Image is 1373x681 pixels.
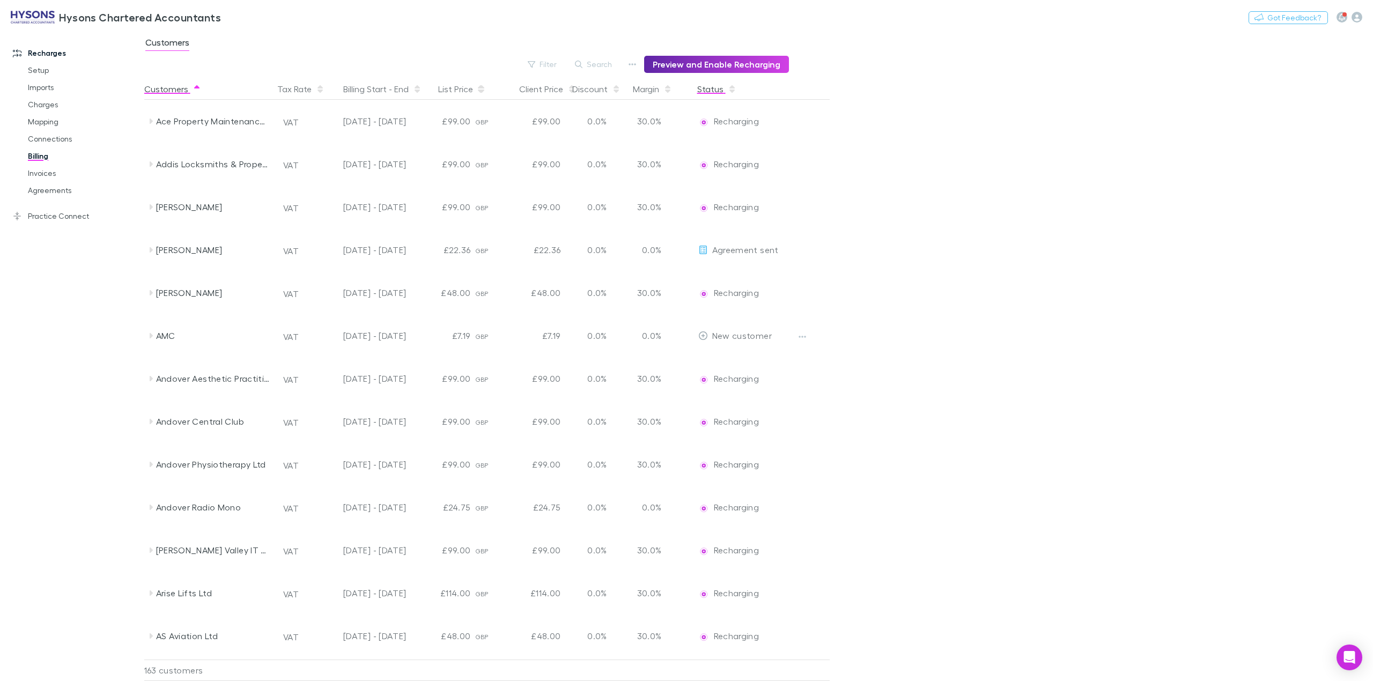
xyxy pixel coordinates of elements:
[278,157,304,174] button: VAT
[501,400,565,443] div: £99.00
[278,114,304,131] button: VAT
[319,615,407,657] div: [DATE] - [DATE]
[278,500,304,517] button: VAT
[4,4,227,30] a: Hysons Chartered Accountants
[501,486,565,529] div: £24.75
[475,504,489,512] span: GBP
[565,186,630,228] div: 0.0%
[697,78,736,100] button: Status
[475,247,489,255] span: GBP
[565,486,630,529] div: 0.0%
[411,572,475,615] div: £114.00
[17,96,153,113] a: Charges
[565,443,630,486] div: 0.0%
[144,100,835,143] div: Ace Property Maintenance & Construction LimitedVAT[DATE] - [DATE]£99.00GBP£99.000.0%30.0%EditRech...
[565,572,630,615] div: 0.0%
[565,615,630,657] div: 0.0%
[144,228,835,271] div: [PERSON_NAME]VAT[DATE] - [DATE]£22.36GBP£22.360.0%0.0%EditAgreement sent
[319,314,407,357] div: [DATE] - [DATE]
[319,271,407,314] div: [DATE] - [DATE]
[144,143,835,186] div: Addis Locksmiths & Property Maintenance LimitedVAT[DATE] - [DATE]£99.00GBP£99.000.0%30.0%EditRech...
[698,460,709,471] img: Recharging
[411,615,475,657] div: £48.00
[565,228,630,271] div: 0.0%
[475,461,489,469] span: GBP
[277,78,324,100] button: Tax Rate
[570,58,618,71] button: Search
[714,502,759,512] span: Recharging
[565,400,630,443] div: 0.0%
[501,615,565,657] div: £48.00
[501,357,565,400] div: £99.00
[59,11,221,24] h3: Hysons Chartered Accountants
[634,158,662,171] p: 30.0%
[156,143,270,186] div: Addis Locksmiths & Property Maintenance Limited
[698,374,709,385] img: Recharging
[644,56,789,73] button: Preview and Enable Recharging
[475,204,489,212] span: GBP
[634,630,662,642] p: 30.0%
[319,186,407,228] div: [DATE] - [DATE]
[634,243,662,256] p: 0.0%
[698,417,709,428] img: Recharging
[411,357,475,400] div: £99.00
[698,288,709,299] img: Recharging
[278,328,304,345] button: VAT
[144,271,835,314] div: [PERSON_NAME]VAT[DATE] - [DATE]£48.00GBP£48.000.0%30.0%EditRechargingRecharging
[698,632,709,642] img: Recharging
[343,78,422,100] button: Billing Start - End
[501,271,565,314] div: £48.00
[714,588,759,598] span: Recharging
[156,615,270,657] div: AS Aviation Ltd
[411,143,475,186] div: £99.00
[712,245,779,255] span: Agreement sent
[698,546,709,557] img: Recharging
[144,400,835,443] div: Andover Central ClubVAT[DATE] - [DATE]£99.00GBP£99.000.0%30.0%EditRechargingRecharging
[411,314,475,357] div: £7.19
[144,529,835,572] div: [PERSON_NAME] Valley IT Services LimitedVAT[DATE] - [DATE]£99.00GBP£99.000.0%30.0%EditRechargingR...
[278,371,304,388] button: VAT
[475,332,489,340] span: GBP
[634,544,662,557] p: 30.0%
[475,590,489,598] span: GBP
[698,117,709,128] img: Recharging
[144,615,835,657] div: AS Aviation LtdVAT[DATE] - [DATE]£48.00GBP£48.000.0%30.0%EditRechargingRecharging
[319,357,407,400] div: [DATE] - [DATE]
[319,400,407,443] div: [DATE] - [DATE]
[475,375,489,383] span: GBP
[501,143,565,186] div: £99.00
[156,186,270,228] div: [PERSON_NAME]
[714,373,759,383] span: Recharging
[278,628,304,646] button: VAT
[278,414,304,431] button: VAT
[438,78,486,100] button: List Price
[278,586,304,603] button: VAT
[698,503,709,514] img: Recharging
[634,329,662,342] p: 0.0%
[634,501,662,514] p: 0.0%
[17,130,153,147] a: Connections
[411,400,475,443] div: £99.00
[17,113,153,130] a: Mapping
[634,372,662,385] p: 30.0%
[501,100,565,143] div: £99.00
[156,100,270,143] div: Ace Property Maintenance & Construction Limited
[501,572,565,615] div: £114.00
[319,572,407,615] div: [DATE] - [DATE]
[501,228,565,271] div: £22.36
[156,529,270,572] div: [PERSON_NAME] Valley IT Services Limited
[319,100,407,143] div: [DATE] - [DATE]
[144,314,835,357] div: AMCVAT[DATE] - [DATE]£7.19GBP£7.190.0%0.0%EditNew customer
[144,443,835,486] div: Andover Physiotherapy LtdVAT[DATE] - [DATE]£99.00GBP£99.000.0%30.0%EditRechargingRecharging
[501,443,565,486] div: £99.00
[572,78,621,100] div: Discount
[565,143,630,186] div: 0.0%
[411,529,475,572] div: £99.00
[144,186,835,228] div: [PERSON_NAME]VAT[DATE] - [DATE]£99.00GBP£99.000.0%30.0%EditRechargingRecharging
[17,182,153,199] a: Agreements
[501,314,565,357] div: £7.19
[156,271,270,314] div: [PERSON_NAME]
[634,458,662,471] p: 30.0%
[565,100,630,143] div: 0.0%
[475,118,489,126] span: GBP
